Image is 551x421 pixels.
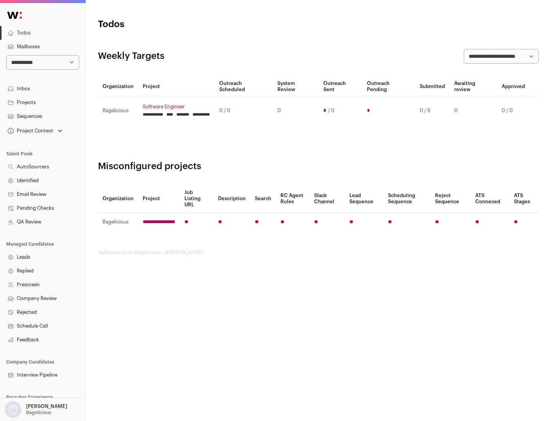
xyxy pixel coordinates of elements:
th: ATS Conneced [471,185,509,213]
th: Organization [98,185,138,213]
th: Outreach Pending [362,76,415,98]
th: Lead Sequence [345,185,383,213]
img: Wellfound [3,8,26,23]
td: 0 / 6 [415,98,450,124]
button: Open dropdown [3,401,69,418]
td: 0 [450,98,497,124]
th: ATS Stages [509,185,539,213]
th: Reject Sequence [430,185,471,213]
th: Description [214,185,250,213]
td: 0 [273,98,318,124]
td: 0 / 0 [497,98,530,124]
th: Organization [98,76,138,98]
span: / 0 [328,108,334,114]
button: Open dropdown [6,126,64,136]
th: Outreach Scheduled [215,76,273,98]
h2: Misconfigured projects [98,160,539,173]
p: Bagelicious [26,410,51,416]
th: Submitted [415,76,450,98]
th: Outreach Sent [319,76,363,98]
img: nopic.png [5,401,21,418]
td: Bagelicious [98,98,138,124]
div: Project Context [6,128,53,134]
th: Search [250,185,276,213]
td: Bagelicious [98,213,138,232]
th: RC Agent Rules [276,185,309,213]
th: System Review [273,76,318,98]
th: Scheduling Sequence [383,185,430,213]
th: Approved [497,76,530,98]
h1: Todos [98,18,245,31]
footer: wellfound:ai for Bagelicious - [PERSON_NAME] [98,250,539,256]
h2: Weekly Targets [98,50,165,62]
th: Slack Channel [310,185,345,213]
td: 0 / 0 [215,98,273,124]
th: Project [138,185,180,213]
th: Awaiting review [450,76,497,98]
th: Job Listing URL [180,185,214,213]
th: Project [138,76,215,98]
a: Software Engineer [143,104,210,110]
p: [PERSON_NAME] [26,403,67,410]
